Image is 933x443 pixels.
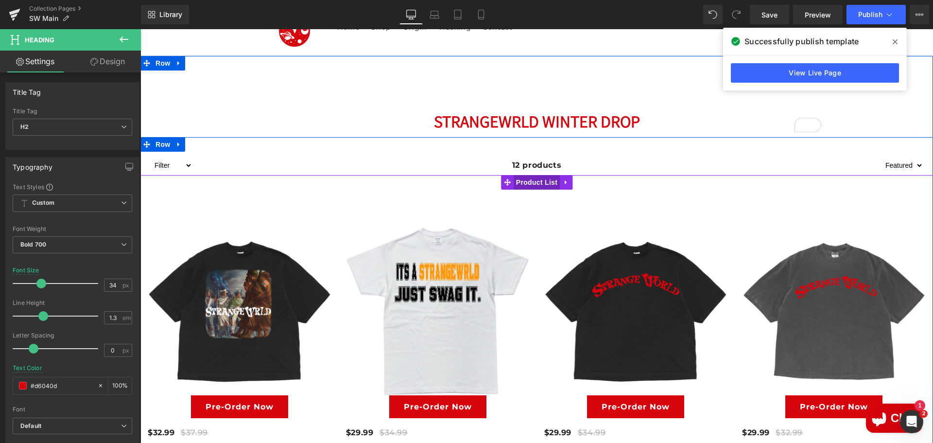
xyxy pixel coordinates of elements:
a: Preview [793,5,843,24]
div: Font Weight [13,226,132,232]
b: Bold 700 [20,241,46,248]
span: Row [13,108,32,123]
iframe: Intercom live chat [900,410,923,433]
button: Pre-Order Now [447,366,544,389]
strong: 12 products [372,131,421,141]
span: $32.99 [635,399,662,408]
span: $29.99 [206,399,233,408]
a: Tablet [446,5,469,24]
a: Laptop [423,5,446,24]
div: Title Tag [13,108,132,115]
a: View Live Page [731,63,899,83]
span: px [122,347,131,354]
span: $34.99 [437,399,466,408]
button: Publish [847,5,906,24]
button: More [910,5,929,24]
button: Redo [726,5,746,24]
div: Title Tag [13,83,41,96]
a: Expand / Collapse [32,108,45,123]
span: $29.99 [602,399,629,408]
button: Pre-Order Now [249,366,346,389]
div: Text Styles [13,183,132,191]
span: Successfully publish template [744,35,859,47]
span: Library [159,10,182,19]
a: Desktop [399,5,423,24]
span: Preview [805,10,831,20]
a: Expand / Collapse [32,27,45,41]
span: Save [761,10,777,20]
span: $34.99 [239,399,267,408]
input: Color [31,380,93,391]
b: Custom [32,199,54,207]
span: $37.99 [40,399,68,408]
div: Letter Spacing [13,332,132,339]
div: % [108,377,132,394]
div: Font [13,406,132,413]
span: px [122,282,131,288]
span: Row [13,27,32,41]
span: Product List [373,146,419,160]
a: Design [72,51,143,72]
span: SW Main [29,15,58,22]
button: Pre-Order Now [51,366,148,389]
a: Expand / Collapse [419,146,432,160]
span: $29.99 [404,399,432,408]
a: Mobile [469,5,493,24]
button: Pre-Order Now [645,366,742,389]
div: Text Color [13,365,42,372]
a: New Library [141,5,189,24]
b: H2 [20,123,29,130]
button: Undo [703,5,723,24]
span: Publish [858,11,882,18]
div: Typography [13,158,52,171]
span: em [122,315,131,321]
span: $32.99 [7,399,35,408]
span: Heading [25,36,54,44]
a: Collection Pages [29,5,141,13]
i: Default [20,422,41,430]
iframe: To enrich screen reader interactions, please activate Accessibility in Grammarly extension settings [140,29,933,443]
div: Font Size [13,267,39,274]
div: Line Height [13,300,132,306]
span: 2 [920,410,928,418]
